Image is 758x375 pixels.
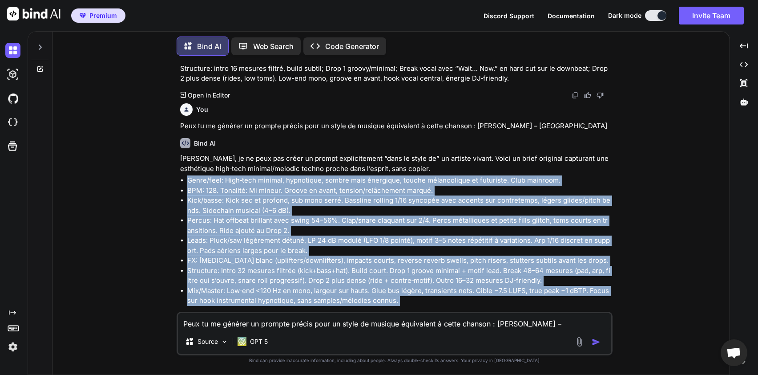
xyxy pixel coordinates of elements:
[484,11,534,20] button: Discord Support
[250,337,268,346] p: GPT 5
[721,339,747,366] div: Ouvrir le chat
[187,196,611,216] li: Kick/basse: Kick sec et profond, sub mono serré. Bassline rolling 1/16 syncopée avec accents sur ...
[574,337,585,347] img: attachment
[180,121,611,131] p: Peux tu me générer un prompte précis pour un style de musique équivalent à cette chanson : [PERSO...
[679,7,744,24] button: Invite Team
[253,41,294,52] p: Web Search
[80,13,86,18] img: premium
[187,236,611,256] li: Leads: Pluck/saw légèrement détuné, LP 24 dB modulé (LFO 1/8 pointé), motif 3–5 notes répétitif à...
[5,339,20,355] img: settings
[5,91,20,106] img: githubDark
[180,154,611,174] p: [PERSON_NAME], je ne peux pas créer un prompt explicitement “dans le style de” un artiste vivant....
[5,43,20,58] img: darkChat
[177,357,613,364] p: Bind can provide inaccurate information, including about people. Always double-check its answers....
[196,105,208,114] h6: You
[197,41,221,52] p: Bind AI
[7,7,60,20] img: Bind AI
[608,11,641,20] span: Dark mode
[5,115,20,130] img: cloudideIcon
[325,41,379,52] p: Code Generator
[584,92,591,99] img: like
[548,11,595,20] button: Documentation
[187,175,611,186] li: Genre/feel: High‑tech minimal, hypnotique, sombre mais énergique, touche mélancolique et futurist...
[572,92,579,99] img: copy
[484,12,534,20] span: Discord Support
[198,337,218,346] p: Source
[5,67,20,82] img: darkAi-studio
[238,337,246,346] img: GPT 5
[71,8,125,23] button: premiumPremium
[221,338,228,346] img: Pick Models
[188,91,230,100] p: Open in Editor
[187,286,611,306] li: Mix/Master: Low‑end <120 Hz en mono, largeur sur hauts. Glue bus légère, transients nets. Cible −...
[187,256,611,266] li: FX: [MEDICAL_DATA] blanc (uplifters/downlifters), impacts courts, reverse reverb swells, pitch ri...
[194,139,216,148] h6: Bind AI
[187,266,611,286] li: Structure: Intro 32 mesures filtrée (kick+bass+hat). Build court. Drop 1 groove minimal + motif l...
[592,338,601,346] img: icon
[89,11,117,20] span: Premium
[187,186,611,196] li: BPM: 128. Tonalité: Mi mineur. Groove en avant, tension/relâchement marqué.
[187,216,611,236] li: Percus: Hat offbeat brillant avec swing 54–56%. Clap/snare claquant sur 2/4. Percs métalliques et...
[597,92,604,99] img: dislike
[548,12,595,20] span: Documentation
